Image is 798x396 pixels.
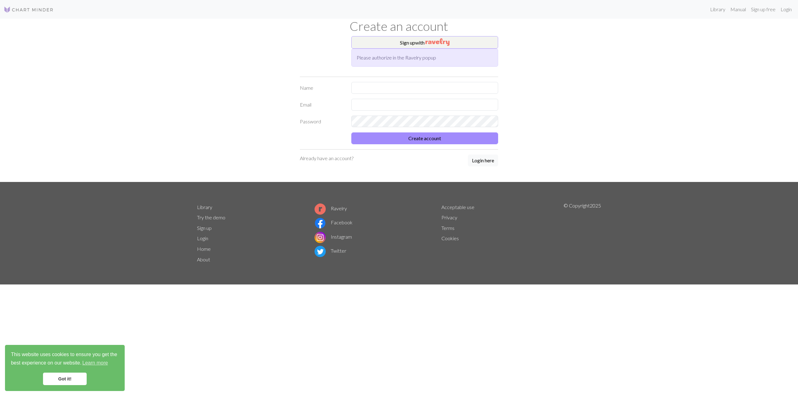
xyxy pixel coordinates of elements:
h1: Create an account [193,19,605,34]
img: Logo [4,6,54,13]
label: Email [296,99,348,111]
a: Twitter [315,248,346,254]
a: Login [197,235,208,241]
a: Acceptable use [441,204,474,210]
a: Library [197,204,212,210]
button: Sign upwith [351,36,498,49]
label: Name [296,82,348,94]
p: © Copyright 2025 [564,202,601,265]
div: cookieconsent [5,345,125,391]
a: About [197,256,210,262]
a: Try the demo [197,214,225,220]
button: Login here [468,155,498,166]
a: Terms [441,225,454,231]
a: Login here [468,155,498,167]
a: Ravelry [315,205,347,211]
a: Privacy [441,214,457,220]
a: Instagram [315,234,352,240]
p: Already have an account? [300,155,353,162]
a: Library [708,3,728,16]
a: Home [197,246,211,252]
img: Ravelry [425,38,449,46]
a: dismiss cookie message [43,373,87,385]
button: Create account [351,132,498,144]
a: Facebook [315,219,353,225]
a: Sign up free [748,3,778,16]
a: Login [778,3,794,16]
img: Facebook logo [315,217,326,229]
span: This website uses cookies to ensure you get the best experience on our website. [11,351,119,368]
img: Twitter logo [315,246,326,257]
a: Cookies [441,235,459,241]
a: Sign up [197,225,212,231]
div: Please authorize in the Ravelry popup [351,49,498,67]
img: Instagram logo [315,232,326,243]
a: Manual [728,3,748,16]
img: Ravelry logo [315,203,326,215]
label: Password [296,116,348,127]
a: learn more about cookies [81,358,109,368]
